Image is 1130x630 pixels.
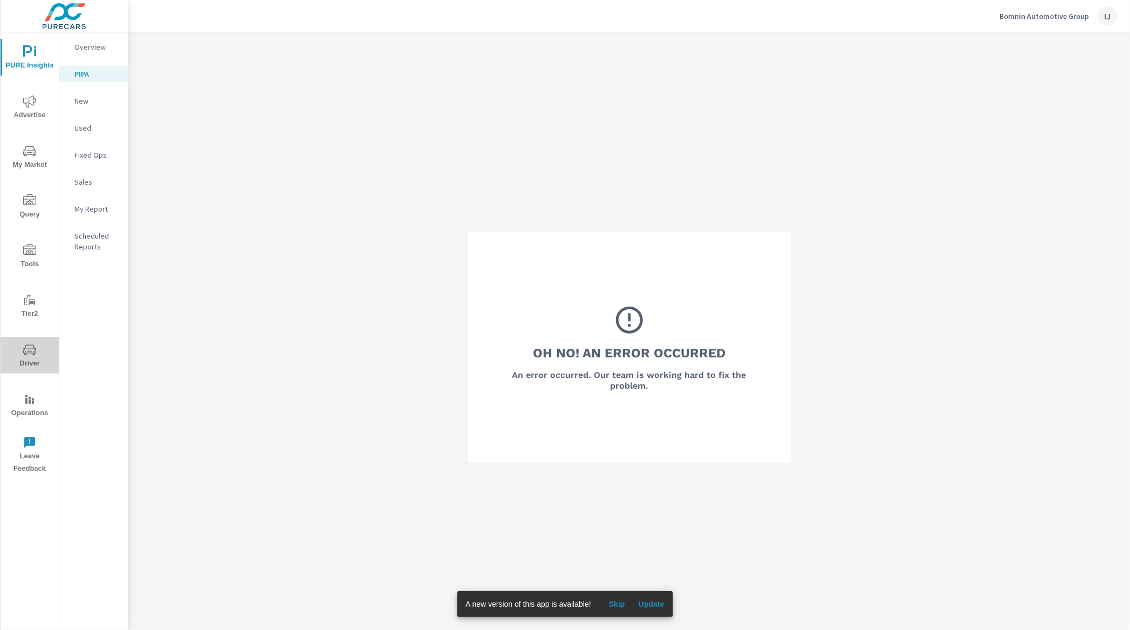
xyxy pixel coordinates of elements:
[4,393,56,419] span: Operations
[999,11,1089,21] p: Bomnin Automotive Group
[4,95,56,121] span: Advertise
[634,595,669,613] button: Update
[59,39,128,55] div: Overview
[533,344,725,362] h3: Oh No! An Error Occurred
[74,204,119,214] p: My Report
[1,32,59,479] div: nav menu
[74,177,119,187] p: Sales
[74,69,119,79] p: PIPA
[497,370,762,391] h6: An error occurred. Our team is working hard to fix the problem.
[4,45,56,72] span: PURE Insights
[4,343,56,370] span: Driver
[59,66,128,82] div: PIPA
[74,150,119,160] p: Fixed Ops
[639,599,665,609] span: Update
[465,600,591,608] span: A new version of this app is available!
[4,294,56,320] span: Tier2
[74,123,119,133] p: Used
[74,231,119,252] p: Scheduled Reports
[59,201,128,217] div: My Report
[604,599,630,609] span: Skip
[74,42,119,52] p: Overview
[59,228,128,255] div: Scheduled Reports
[4,244,56,270] span: Tools
[4,194,56,221] span: Query
[59,174,128,190] div: Sales
[74,96,119,106] p: New
[4,436,56,475] span: Leave Feedback
[1098,6,1117,26] div: IJ
[600,595,634,613] button: Skip
[4,145,56,171] span: My Market
[59,147,128,163] div: Fixed Ops
[59,120,128,136] div: Used
[59,93,128,109] div: New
